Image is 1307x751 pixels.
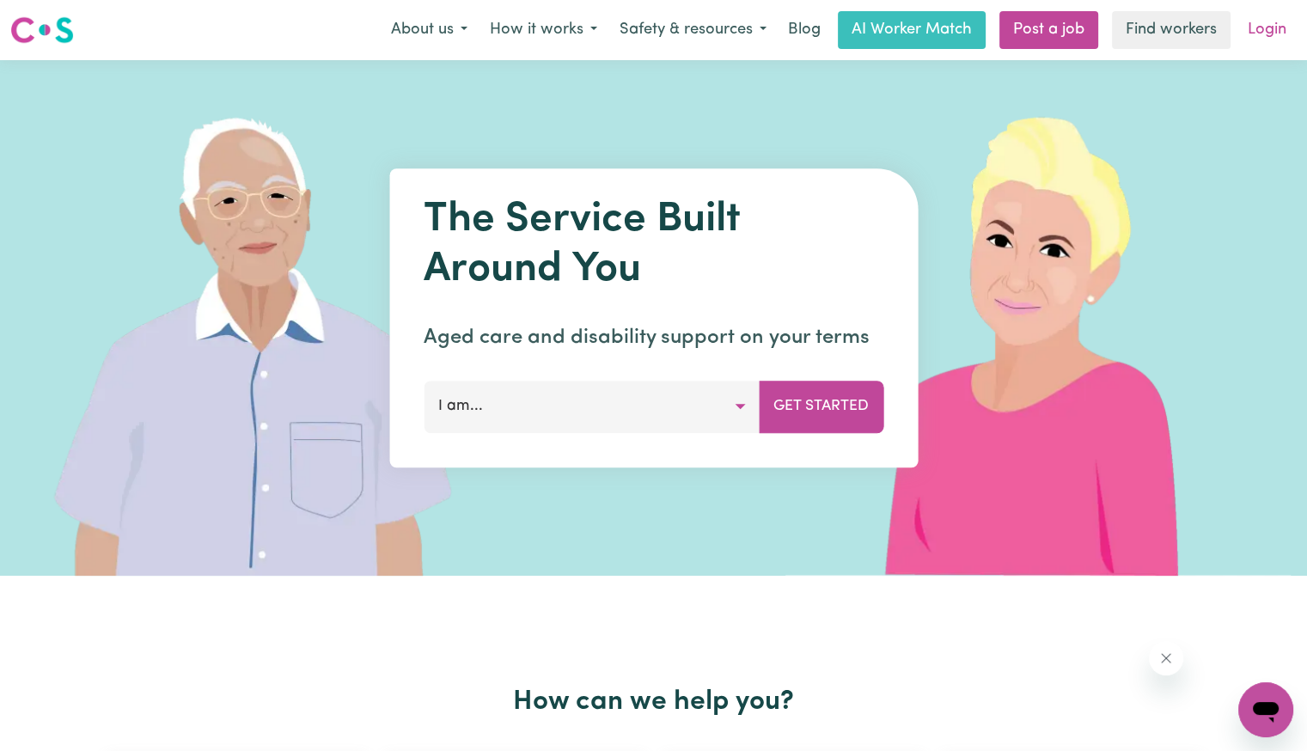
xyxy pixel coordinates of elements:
[10,15,74,46] img: Careseekers logo
[424,196,883,295] h1: The Service Built Around You
[380,12,479,48] button: About us
[1149,641,1183,675] iframe: Close message
[608,12,778,48] button: Safety & resources
[424,322,883,353] p: Aged care and disability support on your terms
[759,381,883,432] button: Get Started
[778,11,831,49] a: Blog
[10,10,74,50] a: Careseekers logo
[424,381,760,432] button: I am...
[97,686,1211,718] h2: How can we help you?
[479,12,608,48] button: How it works
[838,11,986,49] a: AI Worker Match
[1238,682,1293,737] iframe: Button to launch messaging window
[1112,11,1231,49] a: Find workers
[1237,11,1297,49] a: Login
[999,11,1098,49] a: Post a job
[10,12,104,26] span: Need any help?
